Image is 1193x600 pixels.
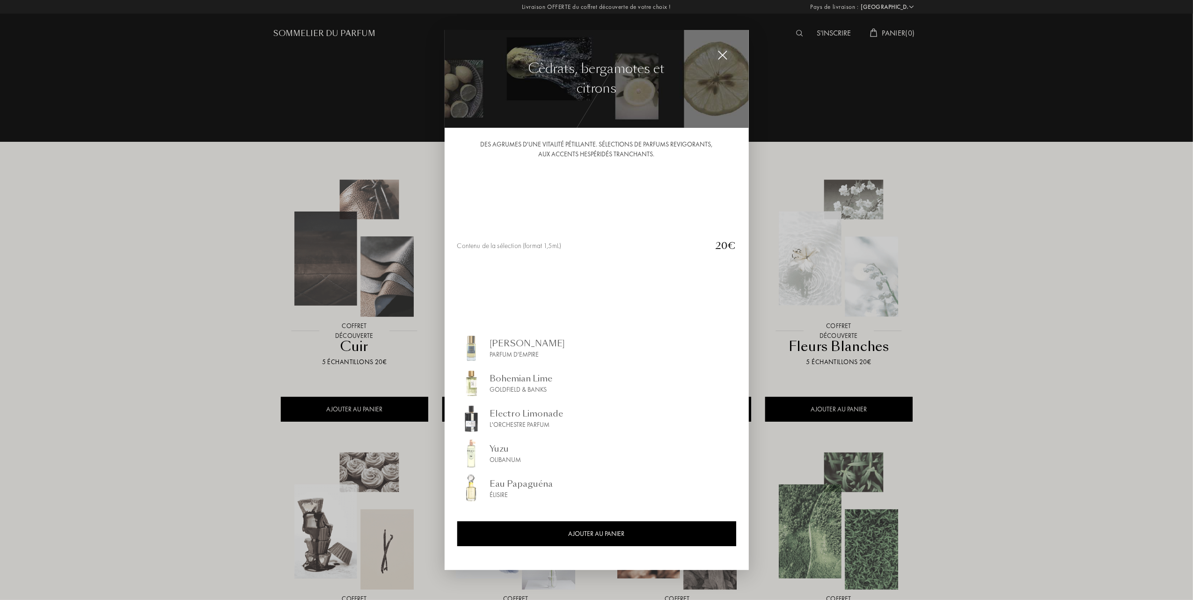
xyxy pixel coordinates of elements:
[457,404,736,432] a: img_sommelierElectro LimonadeL'Orchestre Parfum
[457,439,485,468] img: img_sommelier
[717,50,728,60] img: cross_white.svg
[490,337,565,350] div: [PERSON_NAME]
[457,521,736,546] div: AJOUTER AU PANIER
[457,241,708,251] div: Contenu de la sélection (format 1,5mL)
[457,334,485,362] img: img_sommelier
[490,372,553,385] div: Bohemian Lime
[457,369,485,397] img: img_sommelier
[457,334,736,362] a: img_sommelier[PERSON_NAME]Parfum d'Empire
[457,439,736,468] a: img_sommelierYuzuOlibanum
[490,407,564,420] div: Electro Limonade
[457,139,736,159] div: Des agrumes d'une vitalité pétillante. Sélections de parfums revigorants, aux accents hespéridés ...
[445,30,749,128] img: img_collec
[520,59,673,98] div: Cèdrats, bergamotes et citrons
[490,420,564,430] div: L'Orchestre Parfum
[708,239,736,253] div: 20€
[490,442,521,455] div: Yuzu
[490,455,521,465] div: Olibanum
[457,475,736,503] a: img_sommelierEau PapaguénaÉlisire
[490,477,553,490] div: Eau Papaguéna
[490,385,553,395] div: Goldfield & Banks
[457,369,736,397] a: img_sommelierBohemian LimeGoldfield & Banks
[490,490,553,500] div: Élisire
[457,475,485,503] img: img_sommelier
[490,350,565,359] div: Parfum d'Empire
[457,404,485,432] img: img_sommelier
